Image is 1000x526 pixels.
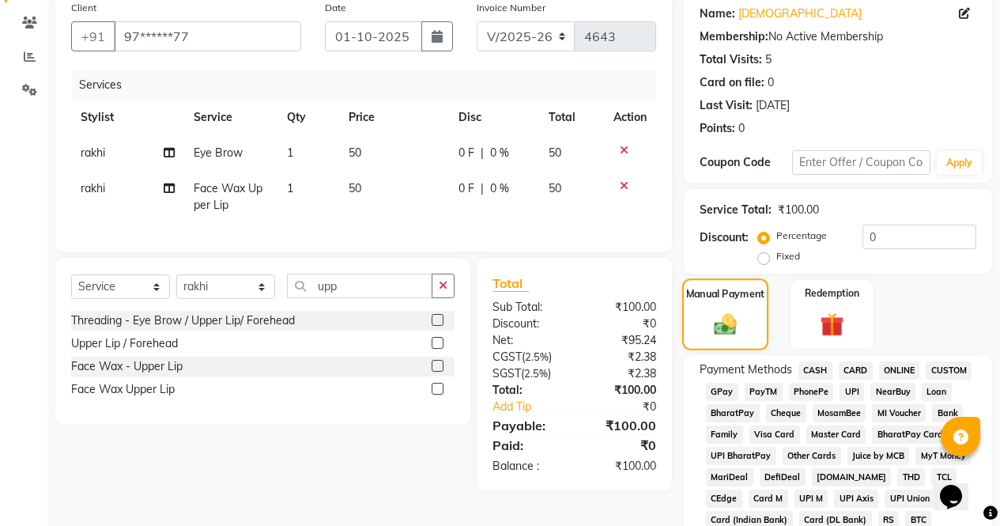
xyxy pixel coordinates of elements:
label: Redemption [805,286,859,301]
span: Eye Brow [194,146,243,160]
div: Discount: [481,316,575,332]
span: CUSTOM [926,361,972,380]
span: SGST [492,366,521,380]
th: Stylist [71,100,184,135]
div: Services [73,70,668,100]
div: 0 [738,120,745,137]
div: Threading - Eye Brow / Upper Lip/ Forehead [71,312,295,329]
span: 1 [287,146,293,160]
div: Face Wax Upper Lip [71,381,175,398]
span: Cheque [766,404,806,422]
span: UPI M [794,490,828,508]
div: Paid: [481,436,575,455]
span: 50 [349,146,361,160]
span: 0 % [490,145,509,161]
span: GPay [706,383,738,401]
span: PayTM [745,383,783,401]
span: UPI [840,383,864,401]
div: Balance : [481,458,575,475]
div: Face Wax - Upper Lip [71,358,183,375]
label: Client [71,1,96,15]
span: THD [897,468,925,486]
span: 50 [549,181,561,195]
span: UPI Union [885,490,934,508]
span: CEdge [706,490,742,508]
span: MI Voucher [872,404,926,422]
div: Last Visit: [700,97,753,114]
div: ₹0 [574,316,668,332]
div: Upper Lip / Forehead [71,335,178,352]
div: ₹100.00 [574,299,668,316]
div: 0 [768,74,774,91]
span: 50 [349,181,361,195]
span: MyT Money [915,447,971,465]
img: _cash.svg [707,311,745,338]
th: Total [539,100,604,135]
label: Invoice Number [477,1,545,15]
span: Juice by MCB [847,447,910,465]
div: ₹100.00 [778,202,819,218]
span: Loan [922,383,952,401]
span: Total [492,275,529,292]
div: Coupon Code [700,154,792,171]
span: [DOMAIN_NAME] [812,468,892,486]
span: NearBuy [870,383,915,401]
div: Membership: [700,28,768,45]
label: Date [325,1,346,15]
span: | [481,145,484,161]
div: No Active Membership [700,28,976,45]
input: Search or Scan [287,274,432,298]
div: Discount: [700,229,749,246]
span: Payment Methods [700,361,792,378]
div: Net: [481,332,575,349]
label: Percentage [776,229,827,243]
span: Other Cards [783,447,841,465]
div: ₹100.00 [574,416,668,435]
span: rakhi [81,181,105,195]
span: | [481,180,484,197]
span: Family [706,426,743,444]
span: Face Wax Upper Lip [194,181,262,212]
th: Action [604,100,656,135]
div: Total Visits: [700,51,762,68]
div: ₹100.00 [574,382,668,399]
div: [DATE] [756,97,790,114]
span: CASH [798,361,832,380]
span: Card M [749,490,788,508]
div: Total: [481,382,575,399]
div: ₹2.38 [574,365,668,382]
th: Price [339,100,449,135]
div: ₹0 [590,399,668,415]
span: 0 F [458,180,474,197]
div: ₹0 [574,436,668,455]
span: UPI BharatPay [706,447,776,465]
button: +91 [71,21,115,51]
div: Sub Total: [481,299,575,316]
div: ( ) [481,349,575,365]
input: Search by Name/Mobile/Email/Code [114,21,301,51]
div: 5 [765,51,772,68]
img: _gift.svg [813,310,851,339]
div: Points: [700,120,735,137]
iframe: chat widget [934,463,984,510]
th: Service [184,100,277,135]
div: ₹100.00 [574,458,668,475]
span: PhonePe [789,383,834,401]
span: MariDeal [706,468,753,486]
span: BharatPay Card [872,426,948,444]
input: Enter Offer / Coupon Code [792,150,930,175]
div: ₹2.38 [574,349,668,365]
a: Add Tip [481,399,590,415]
span: 2.5% [524,367,548,380]
span: 0 F [458,145,474,161]
div: Service Total: [700,202,772,218]
label: Fixed [776,249,800,263]
th: Disc [449,100,539,135]
span: CGST [492,350,522,364]
span: MosamBee [813,404,866,422]
span: Master Card [806,426,866,444]
span: 0 % [490,180,509,197]
button: Apply [937,151,982,175]
span: UPI Axis [834,490,878,508]
div: Payable: [481,416,575,435]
